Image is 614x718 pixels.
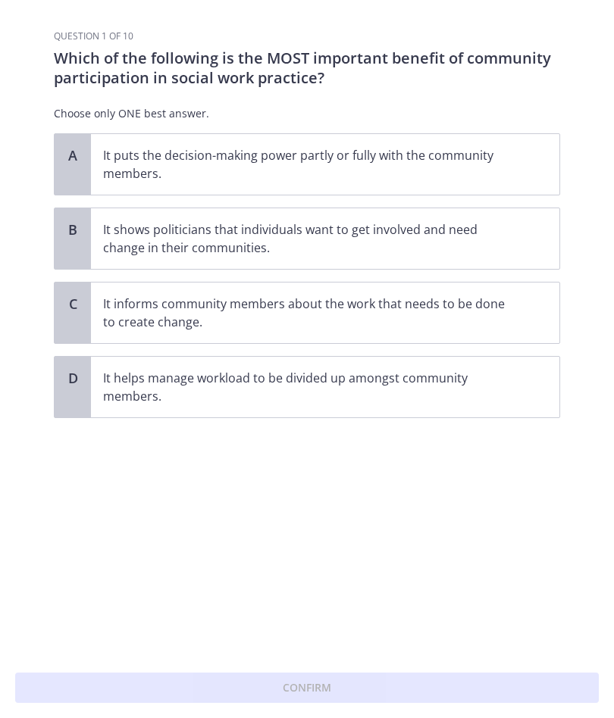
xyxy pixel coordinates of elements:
span: Confirm [283,679,331,697]
button: Confirm [15,673,599,703]
span: B [64,220,82,239]
span: D [64,369,82,387]
p: Choose only ONE best answer. [54,106,560,121]
span: C [64,295,82,313]
h3: Question 1 of 10 [54,30,560,42]
p: It informs community members about the work that needs to be done to create change. [103,295,517,331]
span: A [64,146,82,164]
p: Which of the following is the MOST important benefit of community participation in social work pr... [54,48,560,88]
p: It helps manage workload to be divided up amongst community members. [103,369,517,405]
p: It shows politicians that individuals want to get involved and need change in their communities. [103,220,517,257]
p: It puts the decision-making power partly or fully with the community members. [103,146,517,183]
